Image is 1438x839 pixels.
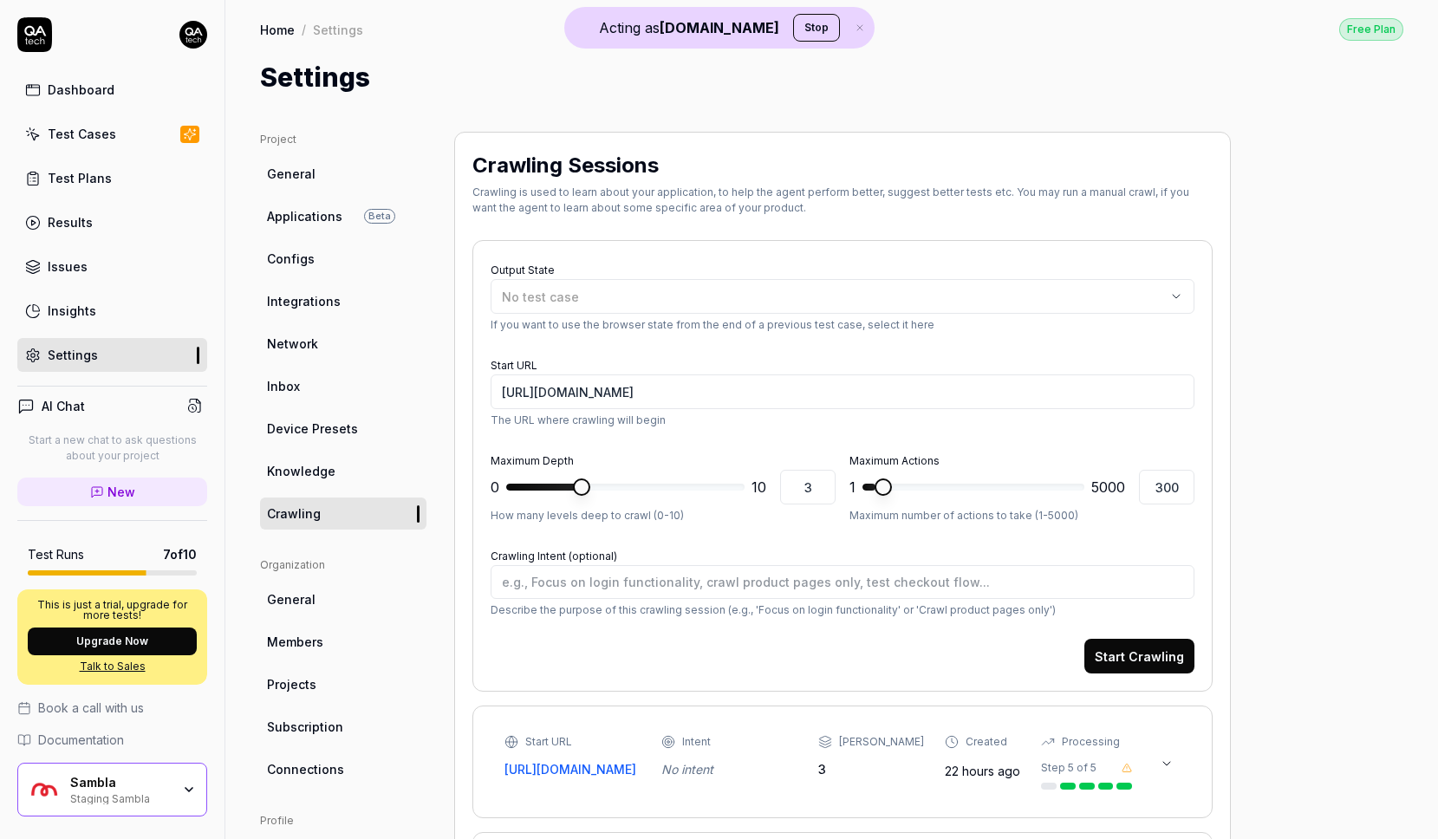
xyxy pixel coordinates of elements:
[1339,18,1403,41] div: Free Plan
[48,257,88,276] div: Issues
[818,760,924,778] div: 3
[491,602,1194,618] p: Describe the purpose of this crawling session (e.g., 'Focus on login functionality' or 'Crawl pro...
[849,454,940,467] label: Maximum Actions
[17,73,207,107] a: Dashboard
[28,628,197,655] button: Upgrade Now
[28,547,84,563] h5: Test Runs
[38,699,144,717] span: Book a call with us
[267,292,341,310] span: Integrations
[267,590,316,608] span: General
[42,397,85,415] h4: AI Chat
[17,161,207,195] a: Test Plans
[472,150,659,181] h2: Crawling Sessions
[267,377,300,395] span: Inbox
[849,508,1194,524] p: Maximum number of actions to take (1-5000)
[267,419,358,438] span: Device Presets
[1091,477,1125,498] span: 5000
[17,294,207,328] a: Insights
[48,213,93,231] div: Results
[260,557,426,573] div: Organization
[839,734,924,750] div: [PERSON_NAME]
[260,21,295,38] a: Home
[1339,17,1403,41] button: Free Plan
[491,279,1194,314] button: No test case
[302,21,306,38] div: /
[491,454,574,467] label: Maximum Depth
[260,328,426,360] a: Network
[260,285,426,317] a: Integrations
[17,250,207,283] a: Issues
[267,760,344,778] span: Connections
[260,583,426,615] a: General
[260,813,426,829] div: Profile
[70,775,171,790] div: Sambla
[17,338,207,372] a: Settings
[793,14,840,42] button: Stop
[48,125,116,143] div: Test Cases
[107,483,135,501] span: New
[491,477,499,498] span: 0
[260,668,426,700] a: Projects
[17,478,207,506] a: New
[260,370,426,402] a: Inbox
[267,250,315,268] span: Configs
[48,81,114,99] div: Dashboard
[38,731,124,749] span: Documentation
[682,734,711,750] div: Intent
[966,734,1007,750] div: Created
[267,335,318,353] span: Network
[260,753,426,785] a: Connections
[1041,760,1096,776] div: Step 5 of 5
[260,498,426,530] a: Crawling
[502,289,579,304] span: No test case
[472,185,1213,216] div: Crawling is used to learn about your application, to help the agent perform better, suggest bette...
[267,165,316,183] span: General
[17,433,207,464] p: Start a new chat to ask questions about your project
[491,263,555,276] label: Output State
[260,455,426,487] a: Knowledge
[491,508,836,524] p: How many levels deep to crawl (0-10)
[48,169,112,187] div: Test Plans
[17,699,207,717] a: Book a call with us
[28,600,197,621] p: This is just a trial, upgrade for more tests!
[260,243,426,275] a: Configs
[491,550,617,563] label: Crawling Intent (optional)
[48,302,96,320] div: Insights
[313,21,363,38] div: Settings
[260,626,426,658] a: Members
[491,317,1194,333] p: If you want to use the browser state from the end of a previous test case, select it here
[849,477,856,498] span: 1
[364,209,395,224] span: Beta
[267,718,343,736] span: Subscription
[260,200,426,232] a: ApplicationsBeta
[267,207,342,225] span: Applications
[260,413,426,445] a: Device Presets
[70,790,171,804] div: Staging Sambla
[1062,734,1120,750] div: Processing
[260,158,426,190] a: General
[1084,639,1194,673] button: Start Crawling
[752,477,766,498] span: 10
[48,346,98,364] div: Settings
[525,734,572,750] div: Start URL
[17,763,207,816] button: Sambla LogoSamblaStaging Sambla
[267,462,335,480] span: Knowledge
[267,675,316,693] span: Projects
[491,359,537,372] label: Start URL
[17,117,207,151] a: Test Cases
[260,58,370,97] h1: Settings
[179,21,207,49] img: 7ccf6c19-61ad-4a6c-8811-018b02a1b829.jpg
[260,132,426,147] div: Project
[491,413,1194,428] p: The URL where crawling will begin
[267,504,321,523] span: Crawling
[260,711,426,743] a: Subscription
[504,760,641,778] a: [URL][DOMAIN_NAME]
[28,659,197,674] a: Talk to Sales
[267,633,323,651] span: Members
[661,760,797,778] div: No intent
[17,731,207,749] a: Documentation
[945,764,1020,778] time: 22 hours ago
[163,545,197,563] span: 7 of 10
[491,374,1194,409] input: https://www.vault.staging.sambla.se?x-vercel-protection-bypass=Ub1n69L7qgfduSMf4Ou3BQdn02AbYkoc&x...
